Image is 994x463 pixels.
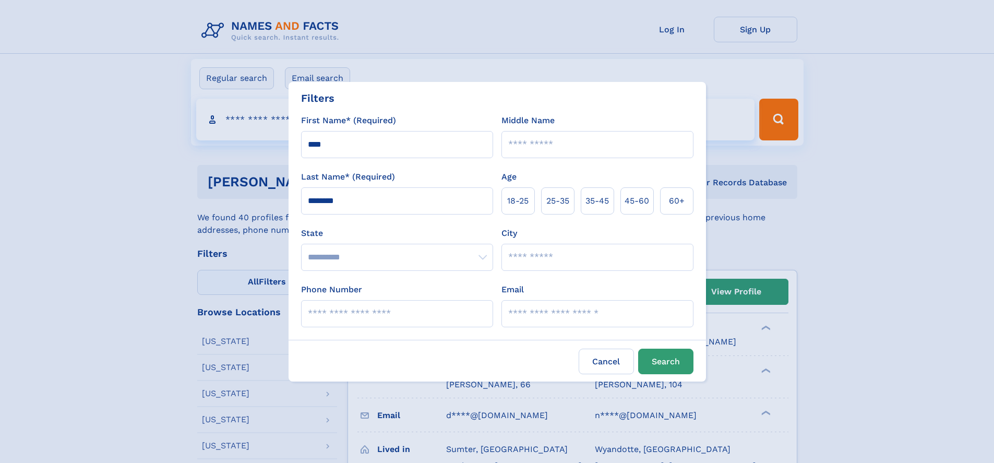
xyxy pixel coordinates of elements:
[301,283,362,296] label: Phone Number
[579,349,634,374] label: Cancel
[301,171,395,183] label: Last Name* (Required)
[301,114,396,127] label: First Name* (Required)
[638,349,693,374] button: Search
[501,171,517,183] label: Age
[501,227,517,240] label: City
[669,195,685,207] span: 60+
[501,114,555,127] label: Middle Name
[507,195,529,207] span: 18‑25
[501,283,524,296] label: Email
[625,195,649,207] span: 45‑60
[546,195,569,207] span: 25‑35
[301,227,493,240] label: State
[585,195,609,207] span: 35‑45
[301,90,334,106] div: Filters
